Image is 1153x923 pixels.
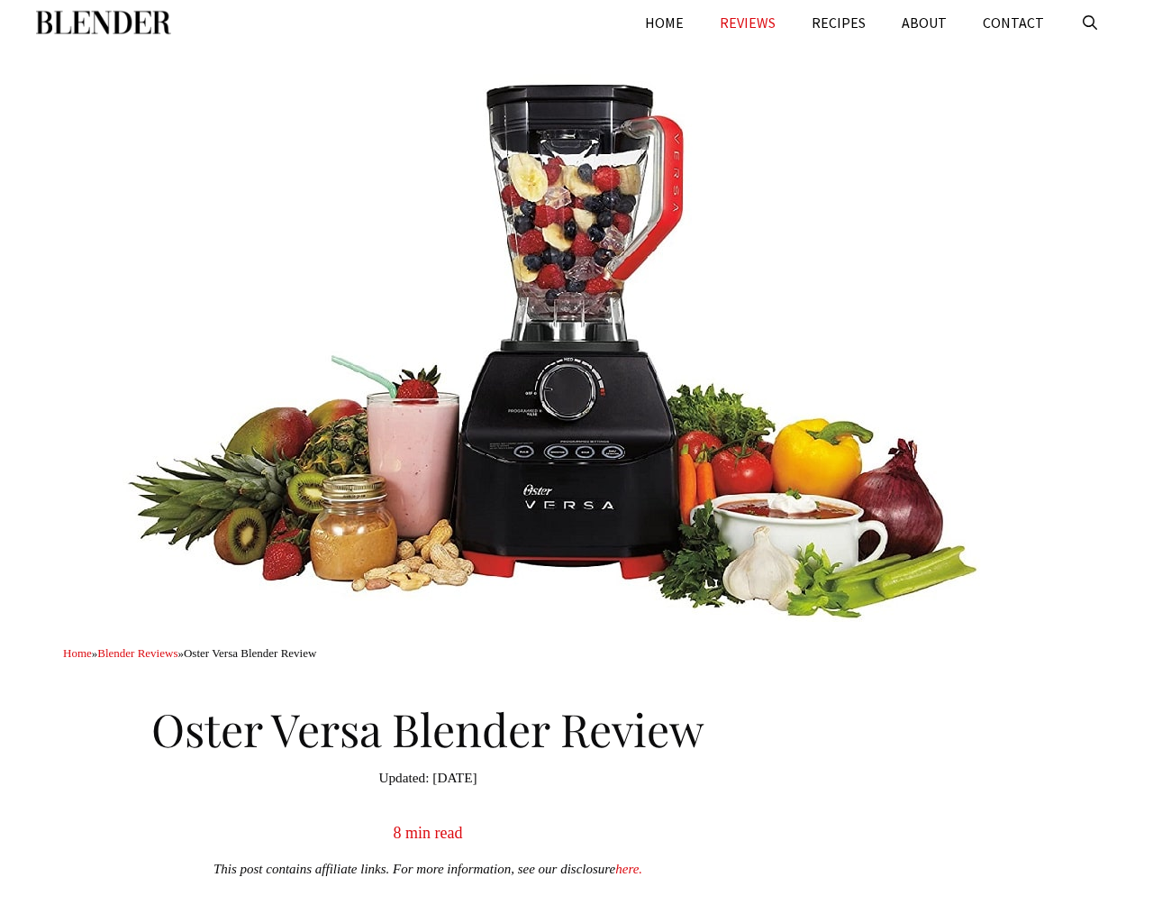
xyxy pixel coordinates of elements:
[97,646,177,660] a: Blender Reviews
[615,862,642,876] a: here.
[63,646,316,660] span: » »
[378,768,477,789] time: [DATE]
[394,824,402,842] span: 8
[213,862,642,876] em: This post contains affiliate links. For more information, see our disclosure
[184,646,316,660] span: Oster Versa Blender Review
[63,689,793,761] h1: Oster Versa Blender Review
[405,824,462,842] span: min read
[63,646,92,660] a: Home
